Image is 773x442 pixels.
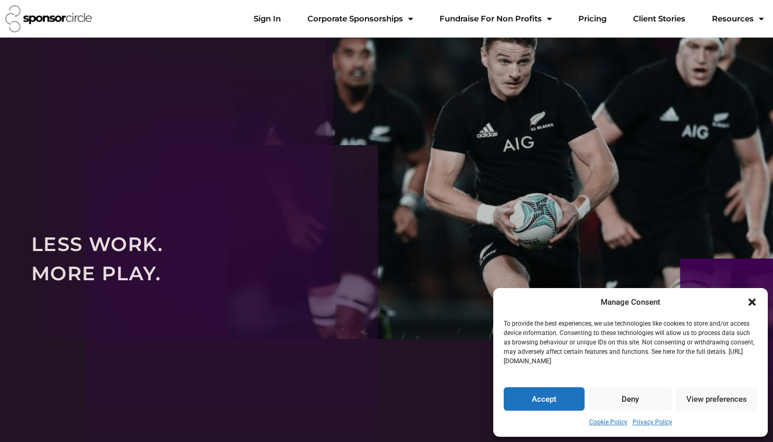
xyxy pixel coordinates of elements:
a: Privacy Policy [633,416,672,429]
nav: Menu [245,8,772,29]
img: Sponsor Circle logo [5,5,92,32]
button: Deny [590,387,671,411]
a: Fundraise For Non ProfitsMenu Toggle [431,8,560,29]
button: View preferences [676,387,757,411]
a: Corporate SponsorshipsMenu Toggle [299,8,421,29]
a: Sign In [245,8,289,29]
div: Close dialogue [747,297,757,307]
a: Resources [704,8,772,29]
a: Pricing [570,8,615,29]
p: To provide the best experiences, we use technologies like cookies to store and/or access device i... [504,319,756,366]
a: Cookie Policy [589,416,627,429]
div: Manage Consent [601,296,660,309]
button: Accept [504,387,585,411]
h2: LESS WORK. MORE PLAY. [31,230,742,288]
a: Client Stories [625,8,694,29]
